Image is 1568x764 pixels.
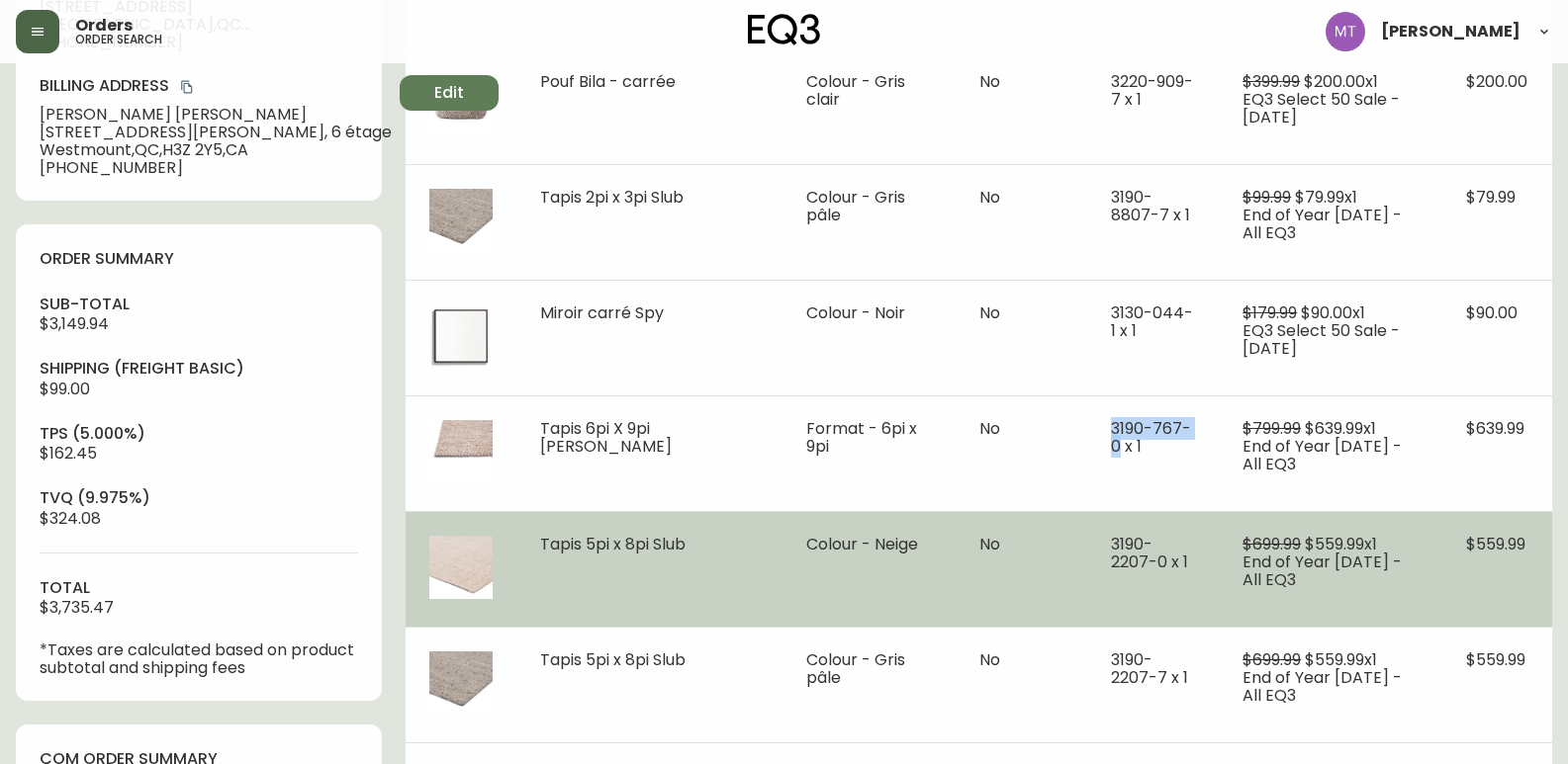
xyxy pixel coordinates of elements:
[40,442,97,465] span: $162.45
[806,304,932,322] li: Colour - Noir
[748,14,821,45] img: logo
[40,596,114,619] span: $3,735.47
[806,420,932,456] li: Format - 6pi x 9pi
[40,106,392,124] span: [PERSON_NAME] [PERSON_NAME]
[429,536,493,599] img: 0be97a2e-dc4f-48e5-aef9-bcacf8538ca7.jpg
[40,378,90,400] span: $99.00
[1243,204,1402,244] span: End of Year [DATE] - All EQ3
[1381,24,1521,40] span: [PERSON_NAME]
[400,75,499,111] button: Edit
[979,533,1000,555] span: No
[979,186,1000,209] span: No
[40,312,109,335] span: $3,149.94
[40,124,392,141] span: [STREET_ADDRESS][PERSON_NAME], 6 étage
[1243,551,1402,591] span: End of Year [DATE] - All EQ3
[1111,648,1188,689] span: 3190-2207-7 x 1
[1111,186,1190,226] span: 3190-8807-7 x 1
[40,358,358,380] h4: Shipping ( Freight Basic )
[40,248,358,270] h4: order summary
[40,141,392,159] span: Westmount , QC , H3Z 2Y5 , CA
[1301,301,1365,324] span: $90.00 x 1
[540,301,664,324] span: Miroir carré Spy
[429,420,493,483] img: 27270d31-36e6-4cc7-9971-823dbcd592a7.jpg
[1243,88,1400,128] span: EQ3 Select 50 Sale - [DATE]
[1466,186,1516,209] span: $79.99
[1243,319,1400,360] span: EQ3 Select 50 Sale - [DATE]
[806,73,932,109] li: Colour - Gris clair
[1243,648,1301,671] span: $699.99
[1243,533,1301,555] span: $699.99
[540,533,686,555] span: Tapis 5pi x 8pi Slub
[1243,70,1300,93] span: $399.99
[1111,533,1188,573] span: 3190-2207-0 x 1
[806,651,932,687] li: Colour - Gris pâle
[177,77,197,97] button: copy
[1466,70,1527,93] span: $200.00
[1111,417,1191,458] span: 3190-767-0 x 1
[806,536,932,553] li: Colour - Neige
[1305,648,1377,671] span: $559.99 x 1
[1326,12,1365,51] img: 397d82b7ede99da91c28605cdd79fceb
[540,70,676,93] span: Pouf Bila - carrée
[1243,666,1402,707] span: End of Year [DATE] - All EQ3
[1111,301,1193,342] span: 3130-044-1 x 1
[979,417,1000,440] span: No
[40,75,392,97] h4: Billing Address
[1295,186,1357,209] span: $79.99 x 1
[1243,435,1402,475] span: End of Year [DATE] - All EQ3
[40,487,358,509] h4: tvq (9.975%)
[75,34,162,45] h5: order search
[979,648,1000,671] span: No
[40,507,101,530] span: $324.08
[1466,301,1518,324] span: $90.00
[40,423,358,445] h4: tps (5.000%)
[1466,533,1525,555] span: $559.99
[1243,186,1291,209] span: $99.99
[806,189,932,224] li: Colour - Gris pâle
[1305,417,1376,440] span: $639.99 x 1
[40,159,392,177] span: [PHONE_NUMBER]
[979,301,1000,324] span: No
[1243,417,1301,440] span: $799.99
[540,186,684,209] span: Tapis 2pi x 3pi Slub
[40,577,358,599] h4: total
[429,651,493,715] img: 98d105e7-5a51-4f9b-85fd-620e0dca50db.jpg
[434,82,464,104] span: Edit
[40,294,358,315] h4: sub-total
[979,70,1000,93] span: No
[1243,301,1297,324] span: $179.99
[75,18,133,34] span: Orders
[540,417,672,458] span: Tapis 6pi X 9pi [PERSON_NAME]
[429,73,493,136] img: db9ccf1a-b525-4ab9-8aec-fc041a45a3a7.jpg
[1466,648,1525,671] span: $559.99
[540,648,686,671] span: Tapis 5pi x 8pi Slub
[1304,70,1378,93] span: $200.00 x 1
[1466,417,1524,440] span: $639.99
[1111,70,1193,111] span: 3220-909-7 x 1
[429,304,493,368] img: 35d4a0e4-65ab-4665-acd2-7ac6ab4ea245.jpg
[429,189,493,252] img: d0a002fb-3be8-4b40-8a2c-35df21bc9ba3.jpg
[40,641,358,677] p: *Taxes are calculated based on product subtotal and shipping fees
[1305,533,1377,555] span: $559.99 x 1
